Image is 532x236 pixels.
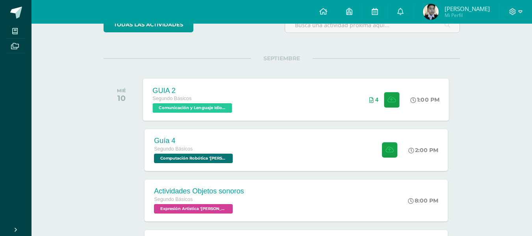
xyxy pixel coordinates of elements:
div: 10 [117,93,126,103]
span: Computación Robótica 'Newton' [154,154,233,163]
div: Guía 4 [154,137,235,145]
img: 9974c6e91c62b05c8765a4ef3ed15a45.png [423,4,439,20]
span: [PERSON_NAME] [445,5,490,13]
div: Actividades Objetos sonoros [154,187,244,195]
span: Mi Perfil [445,12,490,19]
span: Segundo Básicos [154,146,193,152]
span: Expresión Artistica 'Newton' [154,204,233,214]
div: 2:00 PM [408,147,438,154]
span: Segundo Básicos [153,96,192,101]
input: Busca una actividad próxima aquí... [285,17,460,33]
span: Segundo Básicos [154,197,193,202]
div: 8:00 PM [408,197,438,204]
span: SEPTIEMBRE [251,55,313,62]
span: 4 [375,97,378,103]
span: Comunicación y Lenguaje Idioma Extranjero 'Newton' [153,103,232,113]
a: todas las Actividades [104,17,193,32]
div: Archivos entregados [369,97,378,103]
div: MIÉ [117,88,126,93]
div: GUIA 2 [153,86,234,95]
div: 1:00 PM [411,96,440,103]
